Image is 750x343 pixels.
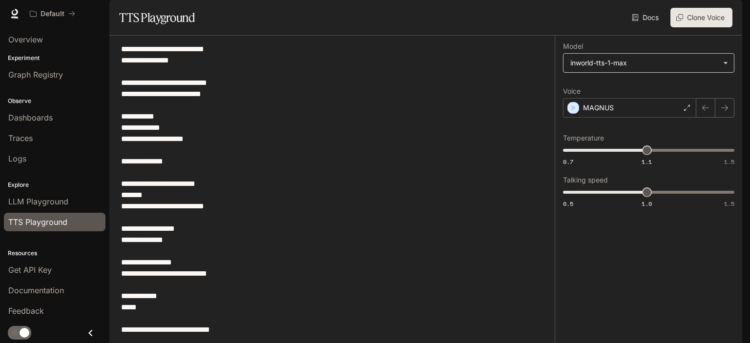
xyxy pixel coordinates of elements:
span: 0.7 [563,158,573,166]
span: 1.1 [642,158,652,166]
p: Talking speed [563,177,608,183]
h1: TTS Playground [119,8,195,27]
span: 1.0 [642,200,652,208]
button: All workspaces [25,4,80,23]
p: Model [563,43,583,50]
span: 1.5 [724,200,734,208]
p: Voice [563,88,581,95]
div: inworld-tts-1-max [570,58,718,68]
p: MAGNUS [583,103,614,113]
a: Docs [630,8,663,27]
span: 1.5 [724,158,734,166]
div: inworld-tts-1-max [563,54,734,72]
p: Default [41,10,64,18]
span: 0.5 [563,200,573,208]
p: Temperature [563,135,604,141]
button: Clone Voice [670,8,732,27]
